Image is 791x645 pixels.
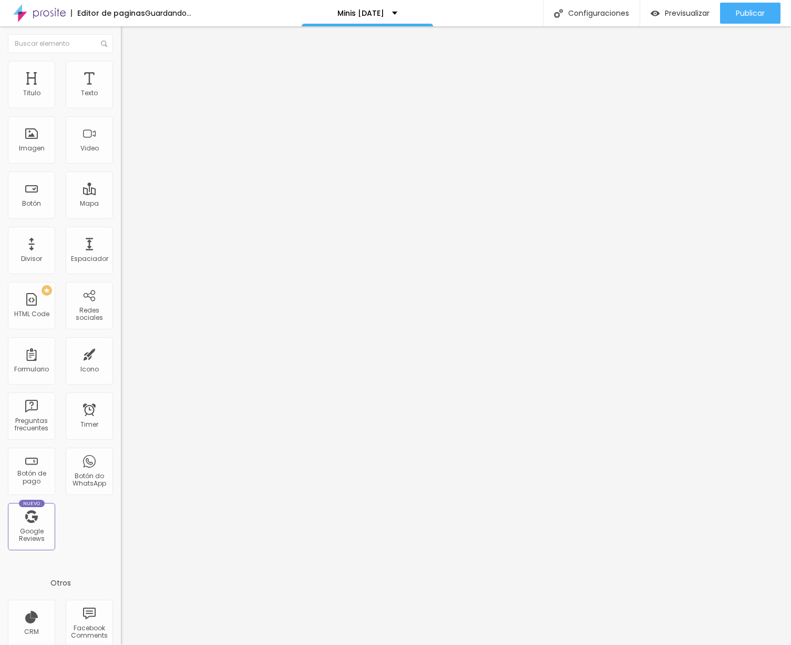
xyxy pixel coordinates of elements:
img: Icone [554,9,563,18]
div: Botón do WhatsApp [68,472,110,488]
img: Icone [101,41,107,47]
div: Espaciador [71,255,108,263]
div: Imagen [19,145,45,152]
div: Botón [22,200,41,207]
div: CRM [24,628,39,636]
div: HTML Code [14,310,49,318]
div: Guardando... [145,9,191,17]
span: Previsualizar [665,9,710,17]
button: Publicar [720,3,780,24]
div: Editor de paginas [71,9,145,17]
div: Texto [81,89,98,97]
div: Redes sociales [68,307,110,322]
div: Google Reviews [11,528,52,543]
p: Minis [DATE] [337,9,384,17]
div: Formulario [14,366,49,373]
div: Botón de pago [11,470,52,485]
div: Video [80,145,99,152]
div: Preguntas frecuentes [11,417,52,432]
input: Buscar elemento [8,34,113,53]
div: Mapa [80,200,99,207]
div: Nuevo [19,500,45,507]
span: Publicar [736,9,765,17]
img: view-1.svg [651,9,660,18]
div: Icono [80,366,99,373]
div: Divisor [21,255,42,263]
div: Titulo [23,89,40,97]
div: Facebook Comments [68,624,110,640]
iframe: Editor [121,26,791,645]
button: Previsualizar [640,3,720,24]
div: Timer [80,421,98,428]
